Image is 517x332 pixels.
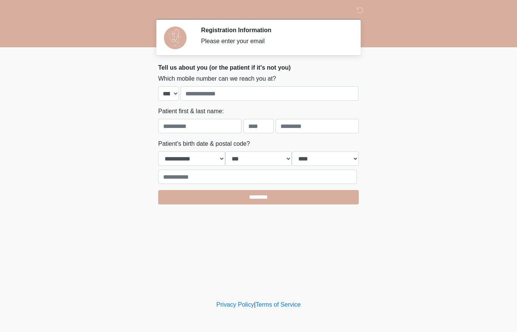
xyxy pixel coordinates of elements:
a: Privacy Policy [216,301,254,308]
h2: Registration Information [201,26,347,34]
label: Which mobile number can we reach you at? [158,74,276,83]
img: Agent Avatar [164,26,187,49]
label: Patient first & last name: [158,107,224,116]
h2: Tell us about you (or the patient if it's not you) [158,64,359,71]
label: Patient's birth date & postal code? [158,139,250,148]
a: Terms of Service [255,301,301,308]
img: DM Studio Logo [151,6,160,15]
div: Please enter your email [201,37,347,46]
a: | [254,301,255,308]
